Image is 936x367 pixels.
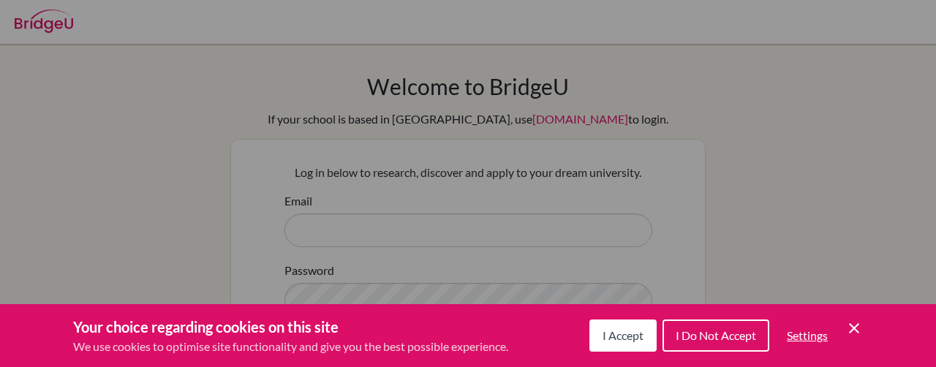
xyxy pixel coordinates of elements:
button: Settings [775,321,839,350]
span: Settings [787,328,828,342]
span: I Do Not Accept [676,328,756,342]
button: I Do Not Accept [663,319,769,352]
h3: Your choice regarding cookies on this site [73,316,508,338]
button: Save and close [845,319,863,337]
button: I Accept [589,319,657,352]
p: We use cookies to optimise site functionality and give you the best possible experience. [73,338,508,355]
span: I Accept [603,328,643,342]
